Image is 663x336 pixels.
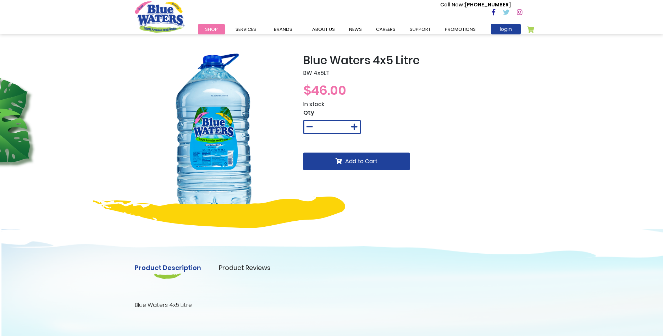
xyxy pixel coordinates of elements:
[440,1,511,9] p: [PHONE_NUMBER]
[491,24,521,34] a: login
[303,69,529,77] p: BW 4x5LT
[342,24,369,34] a: News
[303,54,529,67] h2: Blue Waters 4x5 Litre
[303,81,346,99] span: $46.00
[274,26,292,33] span: Brands
[303,153,410,170] button: Add to Cart
[236,26,256,33] span: Services
[135,54,293,211] img: Blue_Waters_4x5_Litre_1_5.png
[369,24,403,34] a: careers
[135,263,201,272] a: Product Description
[93,197,345,228] img: yellow-design.png
[303,100,324,108] span: In stock
[205,26,218,33] span: Shop
[219,263,271,272] a: Product Reviews
[345,157,377,165] span: Add to Cart
[305,24,342,34] a: about us
[303,109,314,117] span: Qty
[135,301,529,309] p: Blue Waters 4x5 Litre
[403,24,438,34] a: support
[135,1,184,32] a: store logo
[440,1,465,8] span: Call Now :
[438,24,483,34] a: Promotions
